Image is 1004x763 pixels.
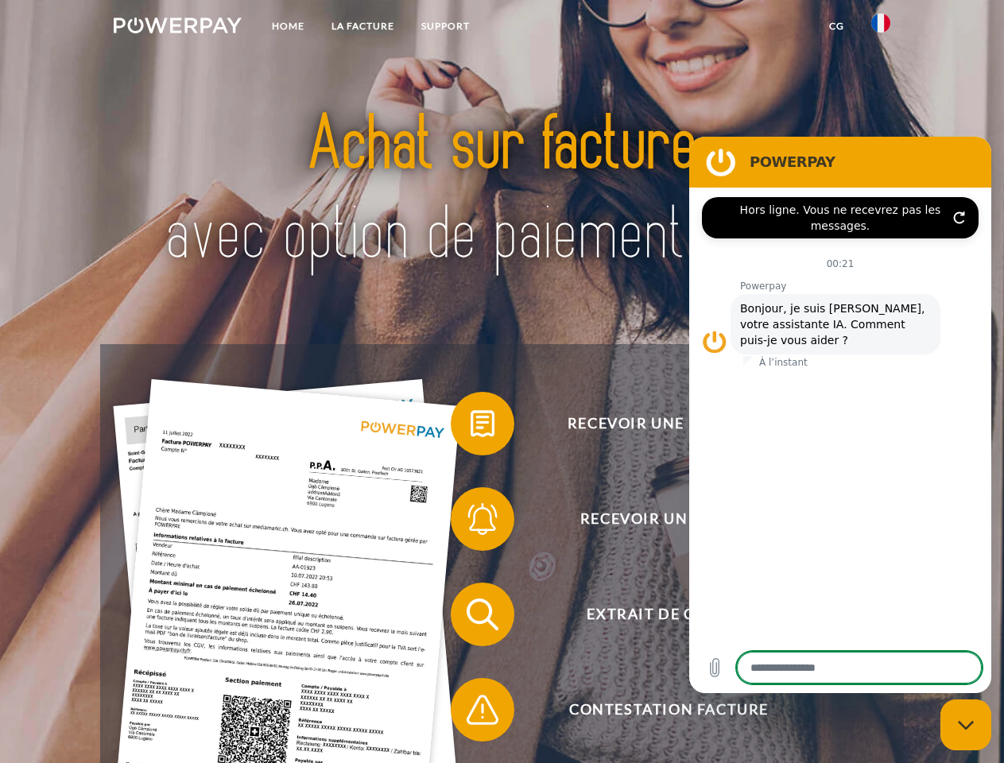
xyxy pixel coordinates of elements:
[408,12,483,41] a: Support
[871,14,890,33] img: fr
[451,678,864,742] button: Contestation Facture
[689,137,991,693] iframe: Fenêtre de messagerie
[451,487,864,551] button: Recevoir un rappel?
[463,499,502,539] img: qb_bell.svg
[463,690,502,730] img: qb_warning.svg
[474,487,863,551] span: Recevoir un rappel?
[258,12,318,41] a: Home
[114,17,242,33] img: logo-powerpay-white.svg
[463,404,502,443] img: qb_bill.svg
[318,12,408,41] a: LA FACTURE
[451,392,864,455] button: Recevoir une facture ?
[474,392,863,455] span: Recevoir une facture ?
[451,583,864,646] button: Extrait de compte
[474,678,863,742] span: Contestation Facture
[940,699,991,750] iframe: Bouton de lancement de la fenêtre de messagerie, conversation en cours
[474,583,863,646] span: Extrait de compte
[816,12,858,41] a: CG
[152,76,852,304] img: title-powerpay_fr.svg
[463,595,502,634] img: qb_search.svg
